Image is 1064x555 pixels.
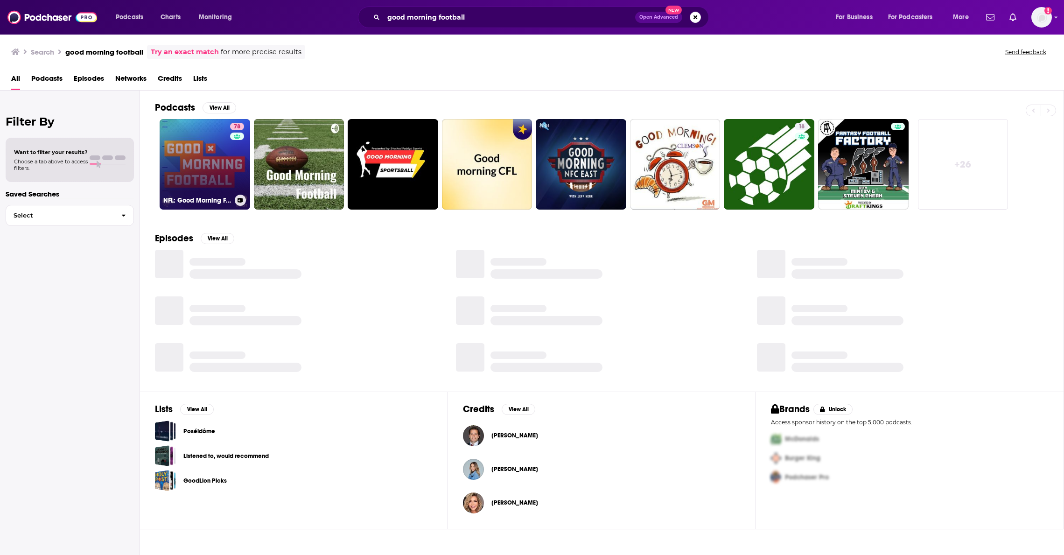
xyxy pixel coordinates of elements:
[946,10,980,25] button: open menu
[1031,7,1052,28] span: Logged in as LLassiter
[463,459,484,480] img: Kay Adams
[767,449,785,468] img: Second Pro Logo
[155,232,193,244] h2: Episodes
[230,123,244,130] a: 78
[161,11,181,24] span: Charts
[463,488,741,518] button: Colleen WolfeColleen Wolfe
[918,119,1008,210] a: +26
[193,71,207,90] a: Lists
[463,403,494,415] h2: Credits
[813,404,853,415] button: Unlock
[795,123,808,130] a: 18
[888,11,933,24] span: For Podcasters
[384,10,635,25] input: Search podcasts, credits, & more...
[491,499,538,506] span: [PERSON_NAME]
[502,404,535,415] button: View All
[234,122,240,132] span: 78
[491,465,538,473] span: [PERSON_NAME]
[882,10,946,25] button: open menu
[155,102,195,113] h2: Podcasts
[771,419,1049,426] p: Access sponsor history on the top 5,000 podcasts.
[767,468,785,487] img: Third Pro Logo
[953,11,969,24] span: More
[665,6,682,14] span: New
[11,71,20,90] a: All
[201,233,234,244] button: View All
[771,403,810,415] h2: Brands
[155,102,236,113] a: PodcastsView All
[491,432,538,439] span: [PERSON_NAME]
[163,197,231,204] h3: NFL: Good Morning Football
[192,10,244,25] button: open menu
[463,403,535,415] a: CreditsView All
[491,432,538,439] a: Kyle Brandt
[767,429,785,449] img: First Pro Logo
[183,426,215,436] a: Poséidôme
[1031,7,1052,28] img: User Profile
[6,115,134,128] h2: Filter By
[155,470,176,491] a: GoodLion Picks
[463,421,741,450] button: Kyle BrandtKyle Brandt
[6,205,134,226] button: Select
[1002,48,1049,56] button: Send feedback
[635,12,682,23] button: Open AdvancedNew
[785,454,820,462] span: Burger King
[65,48,143,56] h3: good morning football
[155,421,176,442] a: Poséidôme
[1006,9,1020,25] a: Show notifications dropdown
[14,158,88,171] span: Choose a tab above to access filters.
[183,476,227,486] a: GoodLion Picks
[155,403,214,415] a: ListsView All
[1031,7,1052,28] button: Show profile menu
[14,149,88,155] span: Want to filter your results?
[639,15,678,20] span: Open Advanced
[115,71,147,90] a: Networks
[367,7,718,28] div: Search podcasts, credits, & more...
[180,404,214,415] button: View All
[183,451,269,461] a: Listened to, would recommend
[463,454,741,484] button: Kay AdamsKay Adams
[151,47,219,57] a: Try an exact match
[836,11,873,24] span: For Business
[160,119,250,210] a: 78NFL: Good Morning Football
[463,425,484,446] img: Kyle Brandt
[798,122,805,132] span: 18
[829,10,884,25] button: open menu
[109,10,155,25] button: open menu
[785,435,819,443] span: McDonalds
[463,492,484,513] img: Colleen Wolfe
[491,499,538,506] a: Colleen Wolfe
[203,102,236,113] button: View All
[154,10,186,25] a: Charts
[199,11,232,24] span: Monitoring
[1044,7,1052,14] svg: Add a profile image
[155,445,176,466] a: Listened to, would recommend
[6,212,114,218] span: Select
[158,71,182,90] a: Credits
[7,8,97,26] img: Podchaser - Follow, Share and Rate Podcasts
[724,119,814,210] a: 18
[31,48,54,56] h3: Search
[116,11,143,24] span: Podcasts
[74,71,104,90] a: Episodes
[221,47,301,57] span: for more precise results
[982,9,998,25] a: Show notifications dropdown
[155,232,234,244] a: EpisodesView All
[6,190,134,198] p: Saved Searches
[491,465,538,473] a: Kay Adams
[31,71,63,90] a: Podcasts
[785,473,829,481] span: Podchaser Pro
